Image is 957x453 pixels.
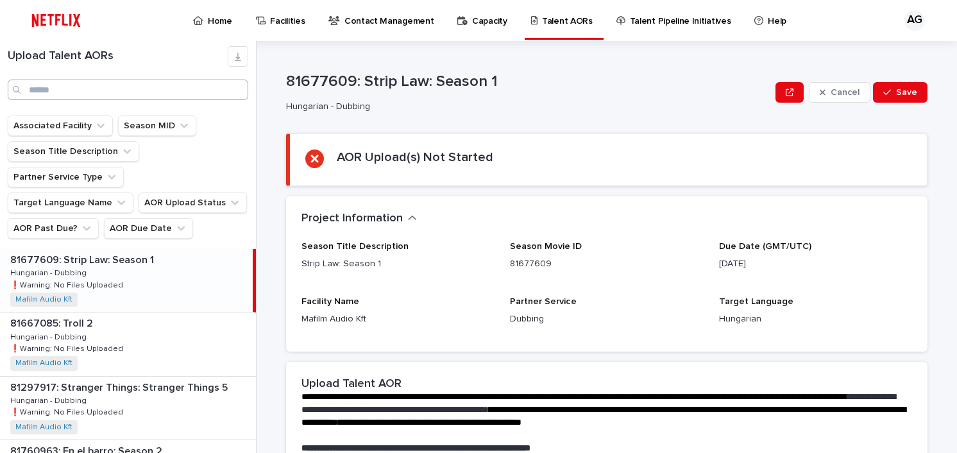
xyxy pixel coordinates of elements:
p: [DATE] [719,257,912,271]
button: Cancel [809,82,870,103]
span: Save [896,88,917,97]
button: Target Language Name [8,192,133,213]
span: Partner Service [510,297,577,306]
img: ifQbXi3ZQGMSEF7WDB7W [26,8,87,33]
input: Search [8,80,248,100]
p: ❗️Warning: No Files Uploaded [10,342,126,354]
p: Hungarian - Dubbing [286,101,765,112]
p: Hungarian [719,312,912,326]
button: Season MID [118,115,196,136]
button: Season Title Description [8,141,139,162]
p: 81667085: Troll 2 [10,315,96,330]
p: Dubbing [510,312,703,326]
p: 81677609: Strip Law: Season 1 [286,73,770,91]
h1: Upload Talent AORs [8,49,228,64]
h2: Upload Talent AOR [301,377,402,391]
span: Cancel [831,88,860,97]
p: ❗️Warning: No Files Uploaded [10,406,126,417]
span: Target Language [719,297,793,306]
button: AOR Upload Status [139,192,247,213]
button: AOR Past Due? [8,218,99,239]
button: AOR Due Date [104,218,193,239]
p: Hungarian - Dubbing [10,394,89,406]
span: Facility Name [301,297,359,306]
button: Project Information [301,212,417,226]
div: AG [904,10,925,31]
p: Hungarian - Dubbing [10,330,89,342]
button: Associated Facility [8,115,113,136]
p: 81677609 [510,257,703,271]
span: Due Date (GMT/UTC) [719,242,811,251]
a: Mafilm Audio Kft [15,295,72,304]
h2: Project Information [301,212,403,226]
p: Hungarian - Dubbing [10,266,89,278]
h2: AOR Upload(s) Not Started [337,150,493,165]
span: Season Movie ID [510,242,582,251]
p: Mafilm Audio Kft [301,312,495,326]
p: 81297917: Stranger Things: Stranger Things 5 [10,379,230,394]
p: ❗️Warning: No Files Uploaded [10,278,126,290]
button: Partner Service Type [8,167,124,187]
span: Season Title Description [301,242,409,251]
a: Mafilm Audio Kft [15,359,72,368]
p: Strip Law: Season 1 [301,257,495,271]
p: 81677609: Strip Law: Season 1 [10,252,157,266]
button: Save [873,82,927,103]
a: Mafilm Audio Kft [15,423,72,432]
